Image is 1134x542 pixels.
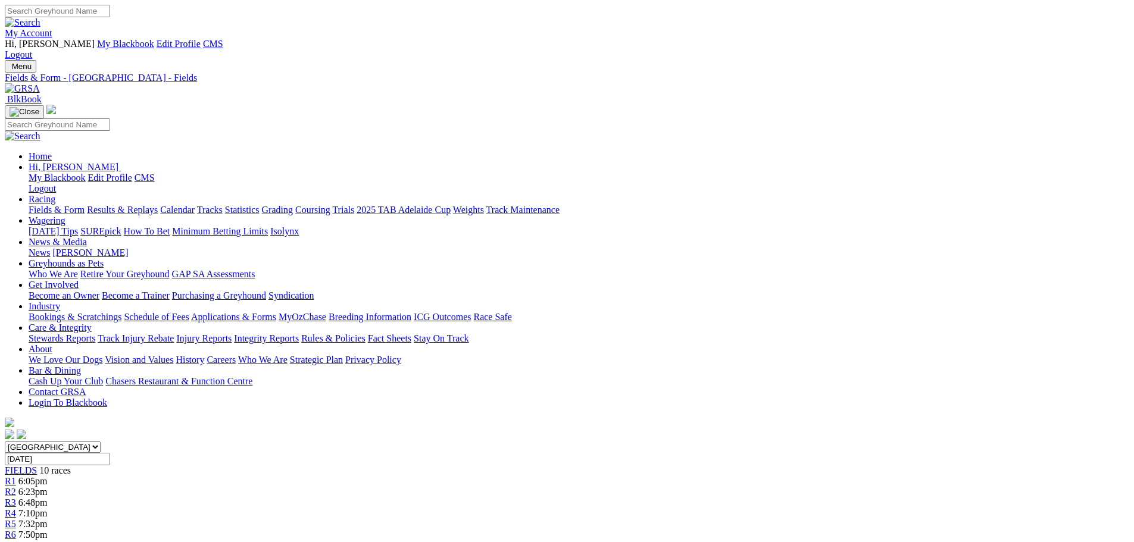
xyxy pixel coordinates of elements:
button: Toggle navigation [5,105,44,118]
a: Become an Owner [29,290,99,300]
a: Cash Up Your Club [29,376,103,386]
a: R4 [5,508,16,518]
a: Stay On Track [414,333,468,343]
a: Coursing [295,205,330,215]
a: Who We Are [238,355,288,365]
img: Close [10,107,39,117]
a: Fields & Form [29,205,85,215]
a: Care & Integrity [29,322,92,333]
a: Login To Blackbook [29,397,107,408]
a: Results & Replays [87,205,158,215]
a: Who We Are [29,269,78,279]
a: Track Maintenance [486,205,560,215]
div: Bar & Dining [29,376,1129,387]
img: logo-grsa-white.png [46,105,56,114]
a: [DATE] Tips [29,226,78,236]
a: Calendar [160,205,195,215]
a: CMS [203,39,223,49]
a: Chasers Restaurant & Function Centre [105,376,252,386]
a: BlkBook [5,94,42,104]
a: R1 [5,476,16,486]
a: MyOzChase [279,312,326,322]
a: How To Bet [124,226,170,236]
div: Greyhounds as Pets [29,269,1129,280]
a: R3 [5,497,16,507]
a: Become a Trainer [102,290,170,300]
span: 6:23pm [18,487,48,497]
a: R2 [5,487,16,497]
span: 6:05pm [18,476,48,486]
span: Hi, [PERSON_NAME] [5,39,95,49]
div: About [29,355,1129,365]
a: Hi, [PERSON_NAME] [29,162,121,172]
img: facebook.svg [5,430,14,439]
input: Search [5,118,110,131]
a: We Love Our Dogs [29,355,102,365]
a: Trials [332,205,354,215]
a: 2025 TAB Adelaide Cup [357,205,451,215]
div: Hi, [PERSON_NAME] [29,173,1129,194]
a: Contact GRSA [29,387,86,397]
a: Integrity Reports [234,333,299,343]
a: Grading [262,205,293,215]
a: Applications & Forms [191,312,276,322]
a: Industry [29,301,60,311]
a: ICG Outcomes [414,312,471,322]
a: R6 [5,530,16,540]
a: Injury Reports [176,333,232,343]
span: Hi, [PERSON_NAME] [29,162,118,172]
div: Racing [29,205,1129,215]
a: Breeding Information [329,312,411,322]
a: My Blackbook [29,173,86,183]
a: Syndication [268,290,314,300]
img: GRSA [5,83,40,94]
a: Careers [207,355,236,365]
a: Fact Sheets [368,333,411,343]
a: News & Media [29,237,87,247]
a: Edit Profile [88,173,132,183]
a: Race Safe [473,312,511,322]
a: Greyhounds as Pets [29,258,104,268]
a: FIELDS [5,465,37,475]
img: logo-grsa-white.png [5,418,14,427]
button: Toggle navigation [5,60,36,73]
div: Wagering [29,226,1129,237]
a: R5 [5,519,16,529]
a: Statistics [225,205,260,215]
span: BlkBook [7,94,42,104]
span: 7:50pm [18,530,48,540]
div: Care & Integrity [29,333,1129,344]
img: twitter.svg [17,430,26,439]
a: Tracks [197,205,223,215]
a: GAP SA Assessments [172,269,255,279]
a: Wagering [29,215,65,225]
a: Track Injury Rebate [98,333,174,343]
a: Fields & Form - [GEOGRAPHIC_DATA] - Fields [5,73,1129,83]
a: Logout [5,49,32,59]
span: Menu [12,62,32,71]
a: SUREpick [80,226,121,236]
a: Schedule of Fees [124,312,189,322]
a: Get Involved [29,280,79,290]
a: Bar & Dining [29,365,81,375]
a: Rules & Policies [301,333,365,343]
div: Get Involved [29,290,1129,301]
a: Strategic Plan [290,355,343,365]
a: My Blackbook [97,39,154,49]
a: Edit Profile [157,39,201,49]
a: Retire Your Greyhound [80,269,170,279]
a: Minimum Betting Limits [172,226,268,236]
input: Select date [5,453,110,465]
div: Industry [29,312,1129,322]
a: Privacy Policy [345,355,401,365]
a: Logout [29,183,56,193]
a: My Account [5,28,52,38]
span: 7:10pm [18,508,48,518]
img: Search [5,131,40,142]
